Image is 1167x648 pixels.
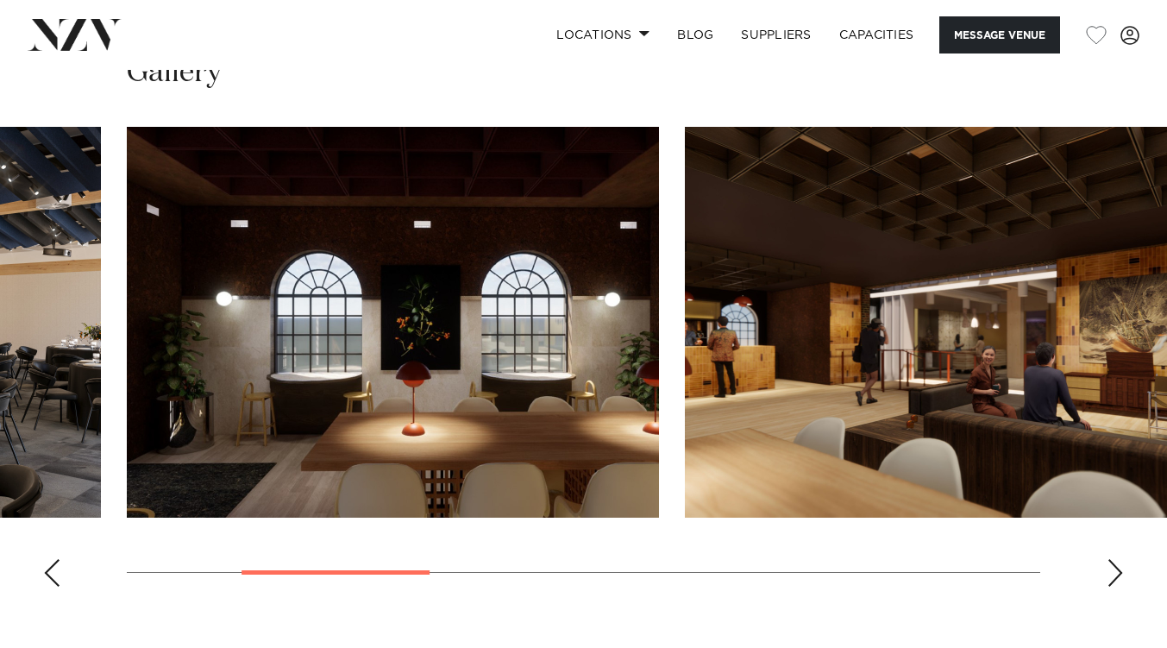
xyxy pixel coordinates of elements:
[825,16,928,53] a: Capacities
[127,53,222,92] h2: Gallery
[727,16,825,53] a: SUPPLIERS
[28,19,122,50] img: nzv-logo.png
[663,16,727,53] a: BLOG
[127,127,659,518] swiper-slide: 2 / 8
[543,16,663,53] a: Locations
[939,16,1060,53] button: Message Venue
